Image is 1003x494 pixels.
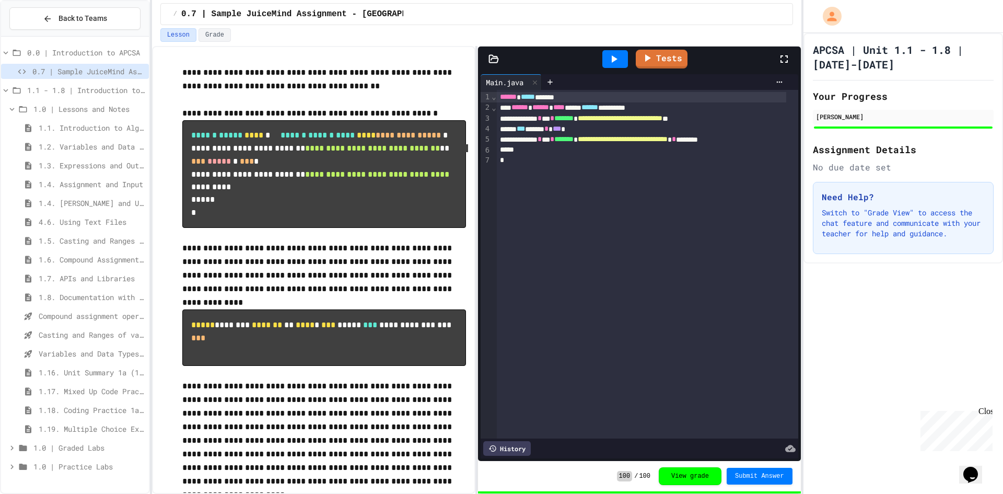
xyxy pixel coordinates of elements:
span: Casting and Ranges of variables - Quiz [39,329,145,340]
div: 4 [481,124,491,134]
h3: Need Help? [822,191,985,203]
div: [PERSON_NAME] [816,112,990,121]
span: Variables and Data Types - Quiz [39,348,145,359]
span: 1.4. Assignment and Input [39,179,145,190]
span: 1.3. Expressions and Output [New] [39,160,145,171]
span: Submit Answer [735,472,784,480]
span: 1.1. Introduction to Algorithms, Programming, and Compilers [39,122,145,133]
span: Back to Teams [59,13,107,24]
div: 2 [481,102,491,113]
div: 6 [481,145,491,156]
span: 1.0 | Graded Labs [33,442,145,453]
span: 1.2. Variables and Data Types [39,141,145,152]
span: 1.19. Multiple Choice Exercises for Unit 1a (1.1-1.6) [39,423,145,434]
span: 1.4. [PERSON_NAME] and User Input [39,198,145,209]
div: My Account [812,4,844,28]
div: 5 [481,134,491,145]
div: No due date set [813,161,994,174]
span: 1.16. Unit Summary 1a (1.1-1.6) [39,367,145,378]
h2: Your Progress [813,89,994,104]
div: Chat with us now!Close [4,4,72,66]
button: Back to Teams [9,7,141,30]
span: 1.1 - 1.8 | Introduction to Java [27,85,145,96]
button: View grade [659,467,721,485]
span: 1.6. Compound Assignment Operators [39,254,145,265]
p: Switch to "Grade View" to access the chat feature and communicate with your teacher for help and ... [822,208,985,239]
div: 1 [481,92,491,102]
a: Tests [636,50,687,68]
span: / [173,10,177,18]
span: 1.8. Documentation with Comments and Preconditions [39,292,145,303]
span: 1.0 | Lessons and Notes [33,104,145,114]
iframe: chat widget [916,407,993,451]
button: Lesson [160,28,196,42]
h2: Assignment Details [813,142,994,157]
div: 3 [481,113,491,124]
span: 1.7. APIs and Libraries [39,273,145,284]
span: 1.0 | Practice Labs [33,461,145,472]
span: 1.18. Coding Practice 1a (1.1-1.6) [39,405,145,416]
span: 0.7 | Sample JuiceMind Assignment - [GEOGRAPHIC_DATA] [32,66,145,77]
span: Compound assignment operators - Quiz [39,311,145,321]
span: 100 [617,471,633,481]
div: Main.java [481,77,529,88]
span: 0.0 | Introduction to APCSA [27,47,145,58]
div: History [483,441,531,456]
span: 0.7 | Sample JuiceMind Assignment - [GEOGRAPHIC_DATA] [181,8,447,20]
span: Fold line [491,93,496,101]
span: Fold line [491,104,496,112]
span: / [634,472,638,480]
iframe: chat widget [959,452,993,484]
h1: APCSA | Unit 1.1 - 1.8 | [DATE]-[DATE] [813,42,994,72]
span: 1.17. Mixed Up Code Practice 1.1-1.6 [39,386,145,397]
button: Submit Answer [727,468,792,485]
span: 4.6. Using Text Files [39,216,145,227]
div: Main.java [481,74,542,90]
span: 100 [639,472,650,480]
span: 1.5. Casting and Ranges of Values [39,235,145,246]
div: 7 [481,155,491,166]
button: Grade [199,28,231,42]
